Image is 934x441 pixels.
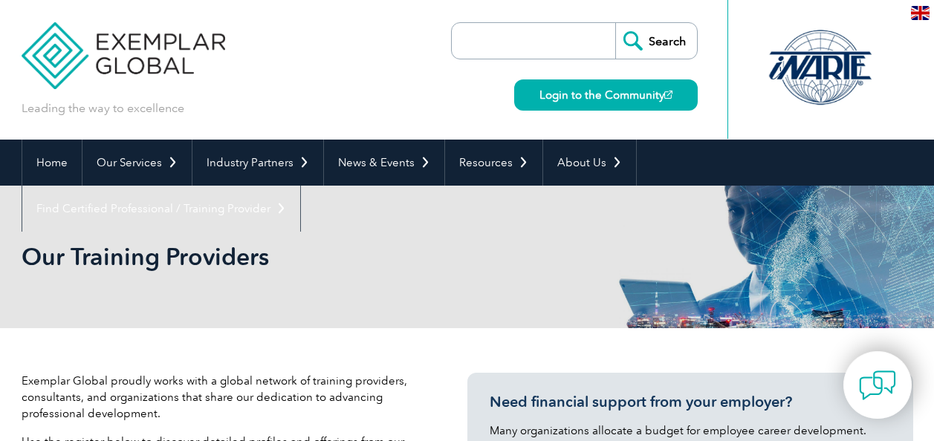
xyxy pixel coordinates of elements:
[445,140,542,186] a: Resources
[22,245,646,269] h2: Our Training Providers
[615,23,697,59] input: Search
[664,91,672,99] img: open_square.png
[22,140,82,186] a: Home
[22,373,423,422] p: Exemplar Global proudly works with a global network of training providers, consultants, and organ...
[324,140,444,186] a: News & Events
[82,140,192,186] a: Our Services
[490,393,891,411] h3: Need financial support from your employer?
[859,367,896,404] img: contact-chat.png
[192,140,323,186] a: Industry Partners
[543,140,636,186] a: About Us
[22,100,184,117] p: Leading the way to excellence
[514,79,698,111] a: Login to the Community
[911,6,930,20] img: en
[22,186,300,232] a: Find Certified Professional / Training Provider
